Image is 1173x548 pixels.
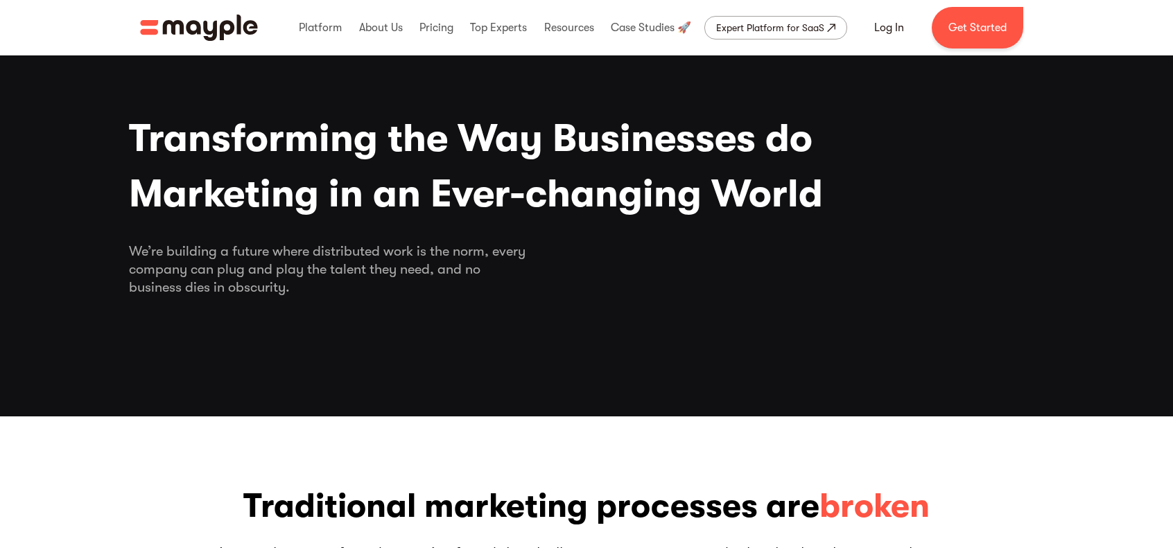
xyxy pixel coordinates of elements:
div: We’re building a future where distributed work is the norm, every [129,242,1044,297]
div: Top Experts [467,6,530,50]
span: Marketing in an Ever-changing World [129,166,1044,222]
a: Log In [858,11,921,44]
a: home [140,15,258,41]
div: Resources [541,6,598,50]
h1: Transforming the Way Businesses do [129,111,1044,222]
a: Get Started [932,7,1023,48]
span: business dies in obscurity. [129,279,1044,297]
img: Mayple logo [140,15,258,41]
div: About Us [356,6,406,50]
h3: Traditional marketing processes are [129,484,1044,529]
a: Expert Platform for SaaS [704,16,847,39]
div: Expert Platform for SaaS [716,19,824,36]
div: Pricing [416,6,457,50]
span: broken [819,484,930,529]
div: Platform [295,6,345,50]
span: company can plug and play the talent they need, and no [129,260,1044,279]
